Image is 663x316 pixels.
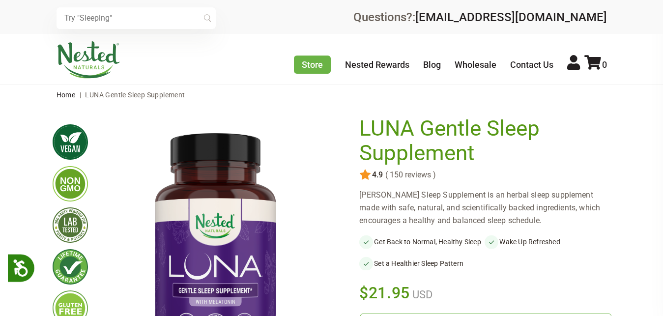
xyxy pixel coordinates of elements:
h1: LUNA Gentle Sleep Supplement [359,116,605,165]
img: gmofree [53,166,88,201]
img: Nested Naturals [57,41,120,79]
a: 0 [584,59,607,70]
span: $21.95 [359,282,410,304]
a: Home [57,91,76,99]
li: Get Back to Normal, Healthy Sleep [359,235,485,249]
span: | [77,91,84,99]
span: USD [410,288,432,301]
a: Nested Rewards [345,59,409,70]
div: [PERSON_NAME] Sleep Supplement is an herbal sleep supplement made with safe, natural, and scienti... [359,189,610,227]
img: thirdpartytested [53,207,88,243]
img: vegan [53,124,88,160]
a: Blog [423,59,441,70]
div: Questions?: [353,11,607,23]
a: Contact Us [510,59,553,70]
a: [EMAIL_ADDRESS][DOMAIN_NAME] [415,10,607,24]
nav: breadcrumbs [57,85,607,105]
span: 0 [602,59,607,70]
span: ( 150 reviews ) [383,171,436,179]
img: star.svg [359,169,371,181]
span: 4.9 [371,171,383,179]
a: Wholesale [455,59,496,70]
li: Set a Healthier Sleep Pattern [359,257,485,270]
span: LUNA Gentle Sleep Supplement [85,91,185,99]
a: Store [294,56,331,74]
li: Wake Up Refreshed [485,235,610,249]
input: Try "Sleeping" [57,7,216,29]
